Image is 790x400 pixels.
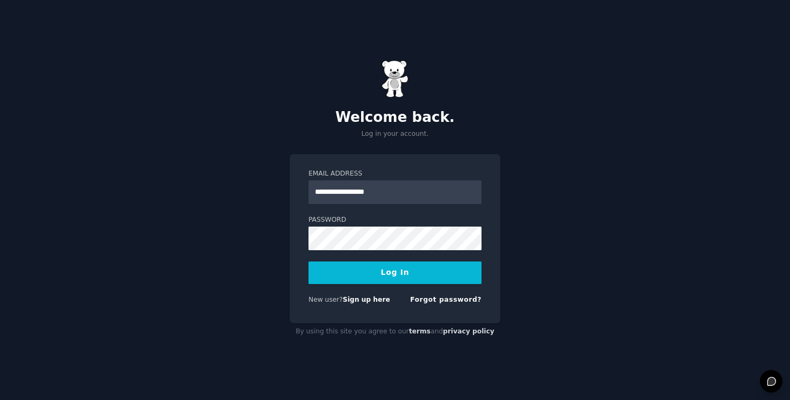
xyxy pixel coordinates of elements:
span: New user? [308,296,343,303]
a: privacy policy [443,328,494,335]
img: Gummy Bear [382,60,408,98]
a: Forgot password? [410,296,482,303]
div: By using this site you agree to our and [290,323,500,340]
h2: Welcome back. [290,109,500,126]
button: Log In [308,261,482,284]
a: terms [409,328,430,335]
label: Password [308,215,482,225]
p: Log in your account. [290,129,500,139]
label: Email Address [308,169,482,179]
a: Sign up here [343,296,390,303]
